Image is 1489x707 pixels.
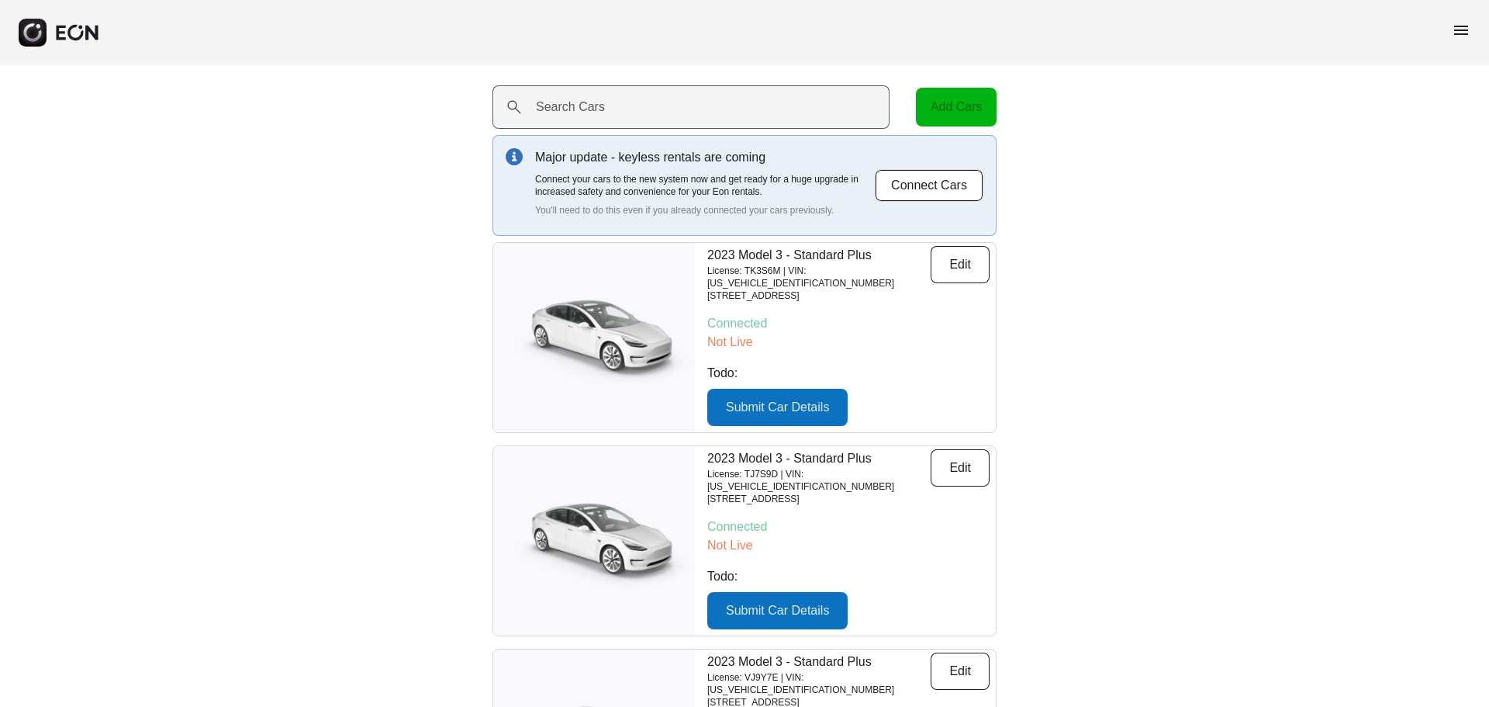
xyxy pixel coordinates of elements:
[536,98,605,116] label: Search Cars
[535,173,875,198] p: Connect your cars to the new system now and get ready for a huge upgrade in increased safety and ...
[707,333,990,352] p: Not Live
[707,265,931,289] p: License: TK3S6M | VIN: [US_VEHICLE_IDENTIFICATION_NUMBER]
[707,449,931,468] p: 2023 Model 3 - Standard Plus
[707,314,990,333] p: Connected
[1452,21,1470,40] span: menu
[931,653,990,690] button: Edit
[506,148,523,165] img: info
[931,246,990,283] button: Edit
[707,567,990,586] p: Todo:
[493,490,695,591] img: car
[707,518,990,536] p: Connected
[931,449,990,487] button: Edit
[707,289,931,302] p: [STREET_ADDRESS]
[493,287,695,388] img: car
[707,653,931,671] p: 2023 Model 3 - Standard Plus
[707,468,931,493] p: License: TJ7S9D | VIN: [US_VEHICLE_IDENTIFICATION_NUMBER]
[875,169,983,202] button: Connect Cars
[707,592,848,629] button: Submit Car Details
[707,389,848,426] button: Submit Car Details
[707,364,990,383] p: Todo:
[707,493,931,505] p: [STREET_ADDRESS]
[707,536,990,555] p: Not Live
[707,671,931,696] p: License: VJ9Y7E | VIN: [US_VEHICLE_IDENTIFICATION_NUMBER]
[707,246,931,265] p: 2023 Model 3 - Standard Plus
[535,204,875,217] p: You'll need to do this even if you already connected your cars previously.
[535,148,875,167] p: Major update - keyless rentals are coming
